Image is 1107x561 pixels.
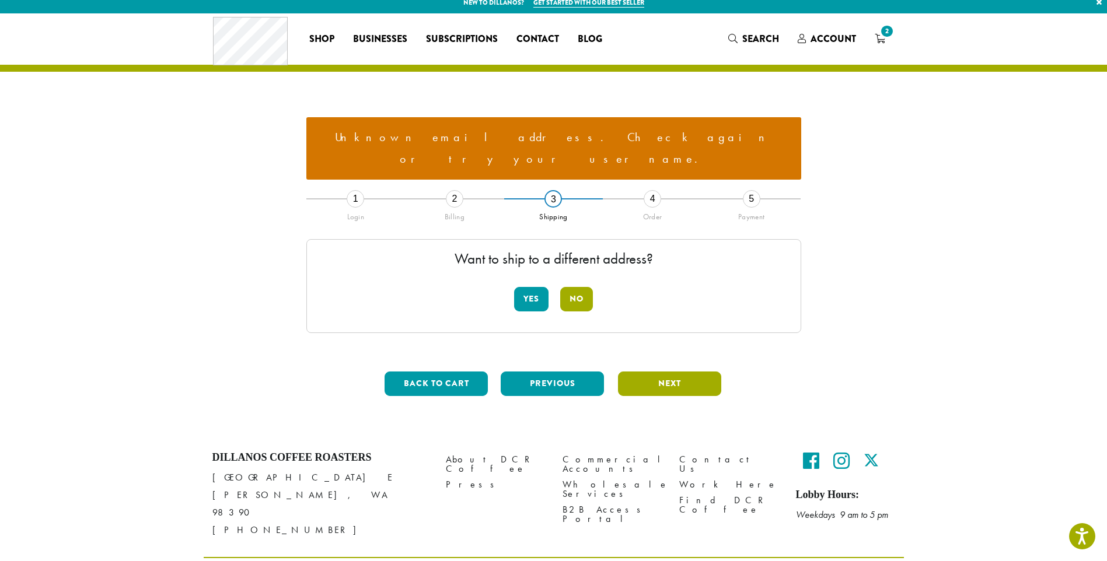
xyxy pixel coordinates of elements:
[679,451,778,476] a: Contact Us
[385,371,488,396] button: Back to cart
[212,469,428,539] p: [GEOGRAPHIC_DATA] E [PERSON_NAME], WA 98390 [PHONE_NUMBER]
[563,476,662,502] a: Wholesale Services
[644,190,661,208] div: 4
[618,371,721,396] button: Next
[316,127,792,170] li: Unknown email address. Check again or try your username.
[347,190,364,208] div: 1
[811,32,856,45] span: Account
[309,32,334,47] span: Shop
[544,190,562,208] div: 3
[879,23,895,39] span: 2
[514,287,549,311] button: Yes
[446,190,463,208] div: 2
[796,489,895,502] h5: Lobby Hours:
[743,190,760,208] div: 5
[300,30,344,48] a: Shop
[504,208,603,222] div: Shipping
[560,287,593,311] button: No
[405,208,504,222] div: Billing
[603,208,702,222] div: Order
[719,29,788,48] a: Search
[563,451,662,476] a: Commercial Accounts
[679,493,778,518] a: Find DCR Coffee
[501,371,604,396] button: Previous
[306,208,406,222] div: Login
[446,451,545,476] a: About DCR Coffee
[319,251,789,266] p: Want to ship to a different address?
[578,32,602,47] span: Blog
[446,476,545,492] a: Press
[353,32,407,47] span: Businesses
[742,32,779,45] span: Search
[563,502,662,527] a: B2B Access Portal
[702,208,801,222] div: Payment
[516,32,559,47] span: Contact
[426,32,498,47] span: Subscriptions
[679,476,778,492] a: Work Here
[212,451,428,464] h4: Dillanos Coffee Roasters
[796,509,888,521] em: Weekdays 9 am to 5 pm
